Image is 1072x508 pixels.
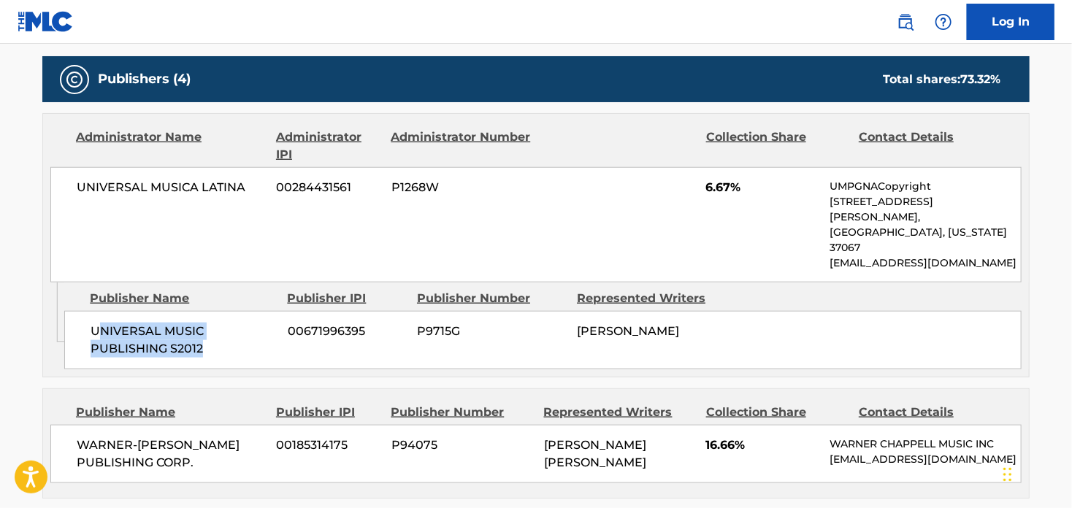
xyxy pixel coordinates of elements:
[417,290,566,307] div: Publisher Number
[277,436,380,454] span: 00185314175
[859,128,1000,163] div: Contact Details
[830,255,1021,271] p: [EMAIL_ADDRESS][DOMAIN_NAME]
[883,71,1000,88] div: Total shares:
[999,438,1072,508] iframe: Chat Widget
[830,194,1021,225] p: [STREET_ADDRESS][PERSON_NAME],
[391,404,532,421] div: Publisher Number
[276,404,380,421] div: Publisher IPI
[66,71,83,88] img: Publishers
[967,4,1054,40] a: Log In
[830,225,1021,255] p: [GEOGRAPHIC_DATA], [US_STATE] 37067
[18,11,74,32] img: MLC Logo
[276,128,380,163] div: Administrator IPI
[830,179,1021,194] p: UMPGNACopyright
[76,128,265,163] div: Administrator Name
[544,404,695,421] div: Represented Writers
[1003,453,1012,496] div: Drag
[577,290,726,307] div: Represented Writers
[98,71,191,88] h5: Publishers (4)
[577,324,679,338] span: [PERSON_NAME]
[544,438,646,469] span: [PERSON_NAME] [PERSON_NAME]
[77,436,266,472] span: WARNER-[PERSON_NAME] PUBLISHING CORP.
[417,323,566,340] span: P9715G
[706,404,848,421] div: Collection Share
[706,179,819,196] span: 6.67%
[706,128,848,163] div: Collection Share
[91,323,277,358] span: UNIVERSAL MUSIC PUBLISHING S2012
[391,179,533,196] span: P1268W
[960,72,1000,86] span: 73.32 %
[891,7,920,36] a: Public Search
[76,404,265,421] div: Publisher Name
[288,323,406,340] span: 00671996395
[391,128,532,163] div: Administrator Number
[706,436,819,454] span: 16.66%
[897,13,914,31] img: search
[391,436,533,454] span: P94075
[935,13,952,31] img: help
[859,404,1000,421] div: Contact Details
[830,436,1021,452] p: WARNER CHAPPELL MUSIC INC
[77,179,266,196] span: UNIVERSAL MUSICA LATINA
[277,179,380,196] span: 00284431561
[287,290,406,307] div: Publisher IPI
[830,452,1021,467] p: [EMAIL_ADDRESS][DOMAIN_NAME]
[90,290,276,307] div: Publisher Name
[929,7,958,36] div: Help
